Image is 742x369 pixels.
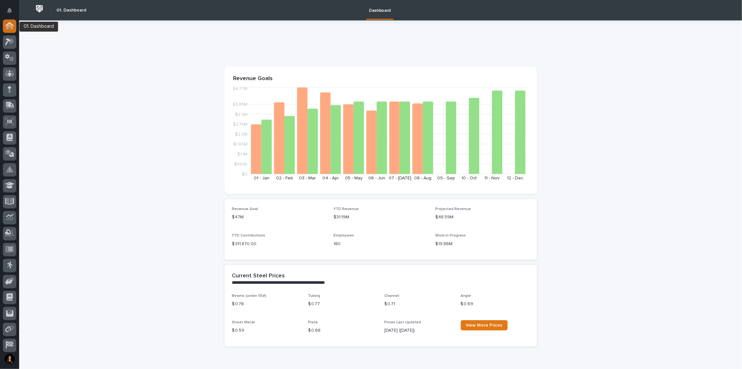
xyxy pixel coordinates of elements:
[385,301,453,307] p: $ 0.71
[507,176,523,180] text: 12 - Dec
[232,320,255,324] span: Sheet Metal
[484,176,500,180] text: 11 - Nov
[232,214,326,221] p: $47M
[322,176,339,180] text: 04 - Apr
[461,301,529,307] p: $ 0.69
[232,102,247,107] tspan: $3.85M
[388,176,411,180] text: 07 - [DATE]
[435,214,529,221] p: $48.59M
[299,176,316,180] text: 03 - Mar
[276,176,293,180] text: 02 - Feb
[242,172,247,177] tspan: $0
[8,8,16,18] div: Notifications
[232,273,285,280] h2: Current Steel Prices
[232,241,326,247] p: $ 311,870.00
[368,176,385,180] text: 06 - Jun
[3,352,16,366] button: users-avatar
[56,8,86,13] h2: 01. Dashboard
[237,152,247,157] tspan: $1.1M
[232,207,258,211] span: Revenue Goal
[308,327,377,334] p: $ 0.68
[414,176,431,180] text: 08 - Aug
[233,122,247,127] tspan: $2.75M
[235,132,247,137] tspan: $2.2M
[308,320,318,324] span: Plate
[233,142,247,147] tspan: $1.65M
[385,294,400,298] span: Channel
[232,234,266,237] span: YTD Contributions
[253,176,269,180] text: 01 - Jan
[435,241,529,247] p: $19.86M
[235,112,247,117] tspan: $3.3M
[345,176,363,180] text: 05 - May
[308,294,320,298] span: Tubing
[385,327,453,334] p: [DATE] ([DATE])
[461,176,477,180] text: 10 - Oct
[233,75,528,82] p: Revenue Goals
[232,87,247,91] tspan: $4.77M
[33,3,45,15] img: Workspace Logo
[435,207,471,211] span: Projected Revenue
[334,207,359,211] span: YTD Revenue
[334,234,354,237] span: Employees
[461,294,471,298] span: Angle
[461,320,508,330] a: View More Prices
[232,294,267,298] span: Beams (under 55#)
[334,214,428,221] p: $31.19M
[308,301,377,307] p: $ 0.77
[466,323,503,328] span: View More Prices
[385,320,421,324] span: Prices Last Updated
[3,4,16,17] button: Notifications
[232,301,301,307] p: $ 0.76
[234,162,247,167] tspan: $550K
[435,234,466,237] span: Work in Progress
[437,176,455,180] text: 09 - Sep
[334,241,428,247] p: 180
[232,327,301,334] p: $ 0.59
